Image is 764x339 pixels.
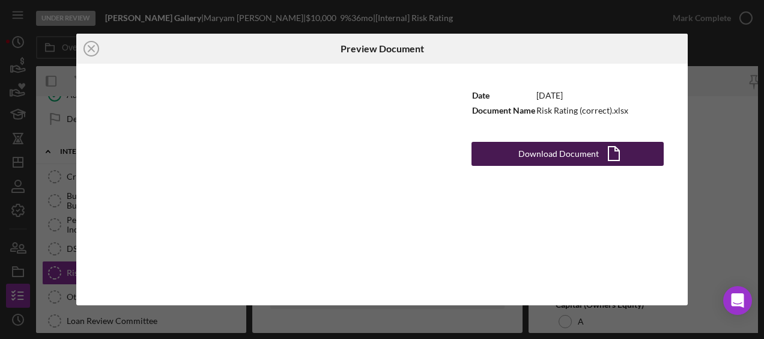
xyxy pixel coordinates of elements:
[518,142,599,166] div: Download Document
[723,286,752,315] div: Open Intercom Messenger
[536,88,629,103] td: [DATE]
[471,142,664,166] button: Download Document
[341,43,424,54] h6: Preview Document
[472,105,535,115] b: Document Name
[76,64,447,305] iframe: Document Preview
[472,90,490,100] b: Date
[536,103,629,118] td: Risk Rating (correct).xlsx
